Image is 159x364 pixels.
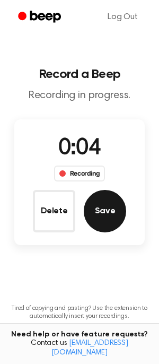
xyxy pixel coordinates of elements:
span: Contact us [6,339,153,358]
p: Tired of copying and pasting? Use the extension to automatically insert your recordings. [8,305,151,320]
span: 0:04 [58,137,101,160]
a: Beep [11,7,70,28]
div: Recording [54,166,105,181]
p: Recording in progress. [8,89,151,102]
h1: Record a Beep [8,68,151,81]
button: Delete Audio Record [33,190,75,232]
button: Save Audio Record [84,190,126,232]
a: [EMAIL_ADDRESS][DOMAIN_NAME] [51,340,128,357]
a: Log Out [97,4,148,30]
